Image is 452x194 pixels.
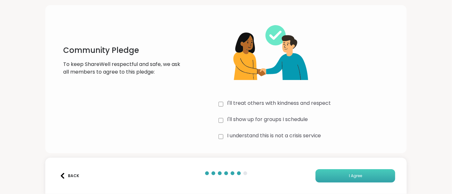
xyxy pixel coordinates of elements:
[227,99,331,109] label: I'll treat others with kindness and respect
[349,173,362,179] span: I Agree
[57,169,82,183] button: Back
[63,45,185,55] h1: Community Pledge
[60,173,79,179] div: Back
[227,132,321,141] label: I understand this is not a crisis service
[227,116,308,125] label: I'll show up for groups I schedule
[63,61,185,76] p: To keep ShareWell respectful and safe, we ask all members to agree to this pledge:
[315,169,395,183] button: I Agree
